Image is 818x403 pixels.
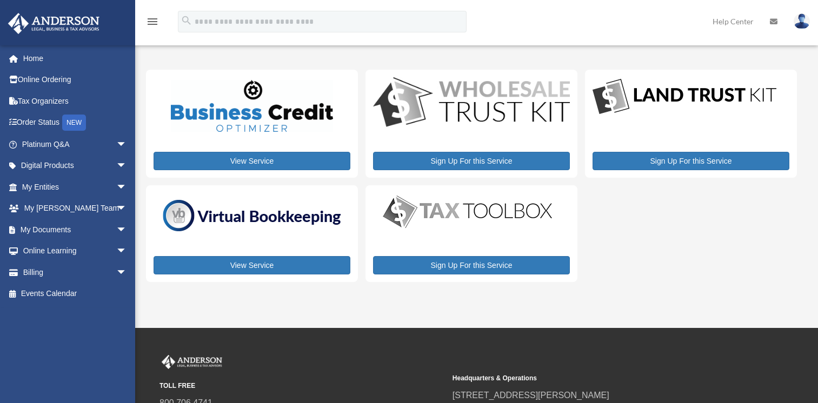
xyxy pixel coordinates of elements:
small: Headquarters & Operations [453,373,738,384]
a: Sign Up For this Service [373,256,570,274]
div: NEW [62,115,86,131]
span: arrow_drop_down [116,240,138,263]
span: arrow_drop_down [116,133,138,156]
a: My [PERSON_NAME] Teamarrow_drop_down [8,198,143,219]
a: Sign Up For this Service [373,152,570,170]
a: Platinum Q&Aarrow_drop_down [8,133,143,155]
i: search [181,15,192,26]
img: Anderson Advisors Platinum Portal [159,355,224,369]
span: arrow_drop_down [116,176,138,198]
span: arrow_drop_down [116,155,138,177]
a: Home [8,48,143,69]
a: Digital Productsarrow_drop_down [8,155,138,177]
a: [STREET_ADDRESS][PERSON_NAME] [453,391,609,400]
a: Tax Organizers [8,90,143,112]
a: Events Calendar [8,283,143,305]
a: Online Learningarrow_drop_down [8,240,143,262]
a: View Service [154,256,350,274]
img: WS-Trust-Kit-lgo-1.jpg [373,77,570,129]
span: arrow_drop_down [116,198,138,220]
small: TOLL FREE [159,380,445,392]
a: My Documentsarrow_drop_down [8,219,143,240]
a: Online Ordering [8,69,143,91]
a: View Service [154,152,350,170]
span: arrow_drop_down [116,261,138,284]
a: menu [146,19,159,28]
span: arrow_drop_down [116,219,138,241]
img: User Pic [794,14,810,29]
img: LandTrust_lgo-1.jpg [593,77,776,117]
a: Billingarrow_drop_down [8,261,143,283]
a: My Entitiesarrow_drop_down [8,176,143,198]
a: Order StatusNEW [8,112,143,134]
a: Sign Up For this Service [593,152,789,170]
img: taxtoolbox_new-1.webp [373,193,562,231]
i: menu [146,15,159,28]
img: Anderson Advisors Platinum Portal [5,13,103,34]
